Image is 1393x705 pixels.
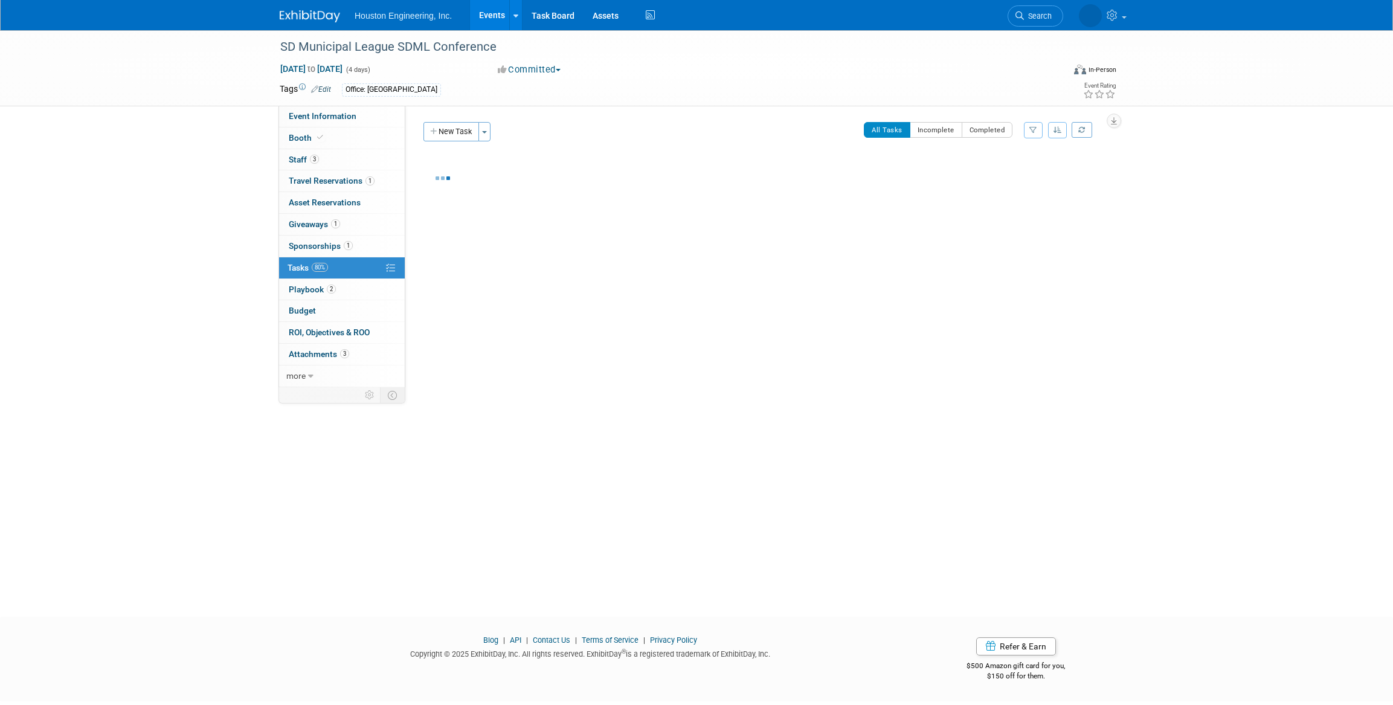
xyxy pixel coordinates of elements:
span: Booth [289,133,326,143]
span: Tasks [288,263,328,272]
div: $150 off for them. [919,671,1114,681]
a: Privacy Policy [650,636,697,645]
div: $500 Amazon gift card for you, [919,653,1114,681]
button: All Tasks [864,122,910,138]
span: Giveaways [289,219,340,229]
a: Playbook2 [279,279,405,300]
button: New Task [423,122,479,141]
div: In-Person [1088,65,1116,74]
span: to [306,64,317,74]
div: Copyright © 2025 ExhibitDay, Inc. All rights reserved. ExhibitDay is a registered trademark of Ex... [280,646,901,660]
span: 1 [365,176,375,185]
span: Houston Engineering, Inc. [355,11,452,21]
div: Event Format [992,63,1116,81]
a: Tasks80% [279,257,405,278]
span: Asset Reservations [289,198,361,207]
a: Booth [279,127,405,149]
a: ROI, Objectives & ROO [279,322,405,343]
a: Giveaways1 [279,214,405,235]
span: [DATE] [DATE] [280,63,343,74]
span: | [572,636,580,645]
span: Travel Reservations [289,176,375,185]
div: Office: [GEOGRAPHIC_DATA] [342,83,441,96]
span: 3 [340,349,349,358]
a: API [510,636,521,645]
a: Contact Us [533,636,570,645]
div: Event Rating [1083,83,1116,89]
button: Committed [494,63,565,76]
a: Search [972,5,1028,27]
img: loading... [436,176,450,180]
span: ROI, Objectives & ROO [289,327,370,337]
span: 1 [344,241,353,250]
span: Attachments [289,349,349,359]
span: Sponsorships [289,241,353,251]
a: Asset Reservations [279,192,405,213]
img: Format-Inperson.png [1074,65,1086,74]
a: Travel Reservations1 [279,170,405,192]
a: Terms of Service [582,636,639,645]
a: Edit [311,85,331,94]
img: ExhibitDay [280,10,340,22]
span: 3 [310,155,319,164]
sup: ® [622,648,626,655]
span: Event Information [289,111,356,121]
span: Budget [289,306,316,315]
span: 2 [327,285,336,294]
div: SD Municipal League SDML Conference [276,36,1045,58]
span: Search [988,11,1016,21]
a: Sponsorships1 [279,236,405,257]
td: Toggle Event Tabs [381,387,405,403]
a: Blog [483,636,498,645]
a: more [279,365,405,387]
a: Staff3 [279,149,405,170]
td: Personalize Event Tab Strip [359,387,381,403]
td: Tags [280,83,331,97]
span: 80% [312,263,328,272]
span: Staff [289,155,319,164]
a: Attachments3 [279,344,405,365]
a: Refer & Earn [976,637,1056,655]
span: | [500,636,508,645]
i: Booth reservation complete [317,134,323,141]
span: 1 [331,219,340,228]
img: Heidi Joarnt [1043,7,1102,20]
a: Budget [279,300,405,321]
span: more [286,371,306,381]
a: Refresh [1072,122,1092,138]
button: Completed [962,122,1013,138]
span: (4 days) [345,66,370,74]
a: Event Information [279,106,405,127]
span: | [640,636,648,645]
span: Playbook [289,285,336,294]
span: | [523,636,531,645]
button: Incomplete [910,122,962,138]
